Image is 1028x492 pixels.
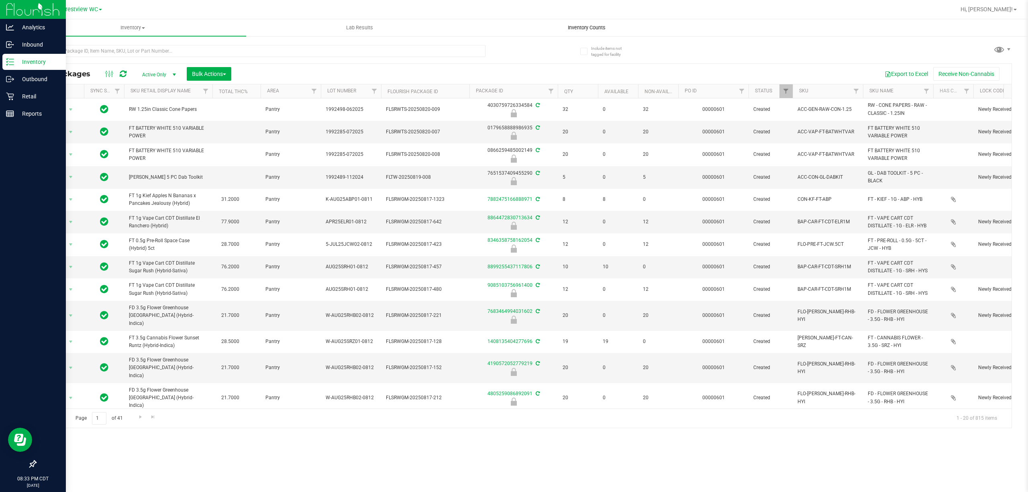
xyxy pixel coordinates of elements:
[129,356,208,380] span: FD 3.5g Flower Greenhouse [GEOGRAPHIC_DATA] (Hybrid-Indica)
[129,125,208,140] span: FT BATTERY WHITE 510 VARIABLE POWER
[100,149,108,160] span: In Sync
[563,394,593,402] span: 20
[14,40,62,49] p: Inbound
[603,218,633,226] span: 0
[735,84,749,98] a: Filter
[217,310,243,321] span: 21.7000
[90,88,121,94] a: Sync Status
[563,241,593,248] span: 12
[100,104,108,115] span: In Sync
[643,128,673,136] span: 20
[798,241,858,248] span: FLO-PRE-FT-JCW.5CT
[326,312,376,319] span: W-AUG25RHB02-0812
[100,126,108,137] span: In Sync
[386,218,465,226] span: FLSRWGM-20250817-642
[265,364,316,372] span: Pantry
[386,263,465,271] span: FLSRWGM-20250817-457
[265,151,316,158] span: Pantry
[643,174,673,181] span: 5
[487,361,532,366] a: 4190572052779219
[798,106,858,113] span: ACC-GEN-RAW-CON-1.25
[468,147,559,162] div: 0866259485002149
[798,308,858,323] span: FLO-[PERSON_NAME]-RHB-HYI
[129,192,208,207] span: FT 1g Kief Apples N Bananas x Pancakes Jealousy (Hybrid)
[702,395,725,400] a: 00000601
[129,214,208,230] span: FT 1g Vape Cart CDT Distillate El Ranchero (Hybrid)
[326,364,376,372] span: W-AUG25RHB02-0812
[265,312,316,319] span: Pantry
[265,286,316,293] span: Pantry
[147,412,159,423] a: Go to the last page
[131,88,191,94] a: SKU Retail Display Name
[534,361,540,366] span: Sync from Compliance System
[100,310,108,321] span: In Sync
[14,92,62,101] p: Retail
[129,237,208,252] span: FT 0.5g Pre-Roll Space Case (Hybrid) 5ct
[487,282,532,288] a: 9085103756961400
[850,84,863,98] a: Filter
[326,218,376,226] span: APR25ELR01-0812
[6,41,14,49] inline-svg: Inbound
[643,241,673,248] span: 12
[468,169,559,185] div: 7651537409455290
[868,196,928,203] span: FT - KIEF - 1G - ABP - HYB
[100,216,108,227] span: In Sync
[19,19,246,36] a: Inventory
[487,339,532,344] a: 1408135404277696
[643,312,673,319] span: 20
[798,263,858,271] span: BAP-CAR-FT-CDT-SRH1M
[798,174,858,181] span: ACC-CON-GL-DABKIT
[386,312,465,319] span: FLSRWGM-20250817-221
[753,151,788,158] span: Created
[753,174,788,181] span: Created
[386,338,465,345] span: FLSRWGM-20250817-128
[129,259,208,275] span: FT 1g Vape Cart CDT Distillate Sugar Rush (Hybrid-Sativa)
[563,364,593,372] span: 20
[534,215,540,220] span: Sync from Compliance System
[92,412,106,425] input: 1
[702,151,725,157] a: 00000601
[386,151,465,158] span: FLSRWTS-20250820-008
[753,364,788,372] span: Created
[643,338,673,345] span: 0
[468,316,559,324] div: Newly Received
[468,102,559,117] div: 4030759726334584
[100,194,108,205] span: In Sync
[326,241,376,248] span: 5-JUL25JCW02-0812
[753,241,788,248] span: Created
[643,286,673,293] span: 12
[798,151,858,158] span: ACC-VAP-FT-BATWHTVAR
[6,92,14,100] inline-svg: Retail
[19,24,246,31] span: Inventory
[14,109,62,118] p: Reports
[564,89,573,94] a: Qty
[308,84,321,98] a: Filter
[326,174,376,181] span: 1992489-112024
[534,147,540,153] span: Sync from Compliance System
[534,391,540,396] span: Sync from Compliance System
[868,214,928,230] span: FT - VAPE CART CDT DISTILLATE - 1G - ELR - HYB
[468,109,559,117] div: Newly Received
[135,412,146,423] a: Go to the next page
[799,88,808,94] a: SKU
[868,169,928,185] span: GL - DAB TOOLKIT - 5 PC - BLACK
[14,22,62,32] p: Analytics
[604,89,628,94] a: Available
[335,24,384,31] span: Lab Results
[6,23,14,31] inline-svg: Analytics
[798,334,858,349] span: [PERSON_NAME]-FT-CAN-SRZ
[645,89,680,94] a: Non-Available
[265,128,316,136] span: Pantry
[386,241,465,248] span: FLSRWGM-20250817-423
[798,218,858,226] span: BAP-CAR-FT-CDT-ELR1M
[534,170,540,176] span: Sync from Compliance System
[868,390,928,405] span: FD - FLOWER GREENHOUSE - 3.5G - RHB - HYI
[6,110,14,118] inline-svg: Reports
[473,19,700,36] a: Inventory Counts
[386,196,465,203] span: FLSRWGM-20250817-1323
[702,174,725,180] a: 00000601
[868,147,928,162] span: FT BATTERY WHITE 510 VARIABLE POWER
[42,69,98,78] span: All Packages
[4,475,62,482] p: 08:33 PM CDT
[879,67,933,81] button: Export to Excel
